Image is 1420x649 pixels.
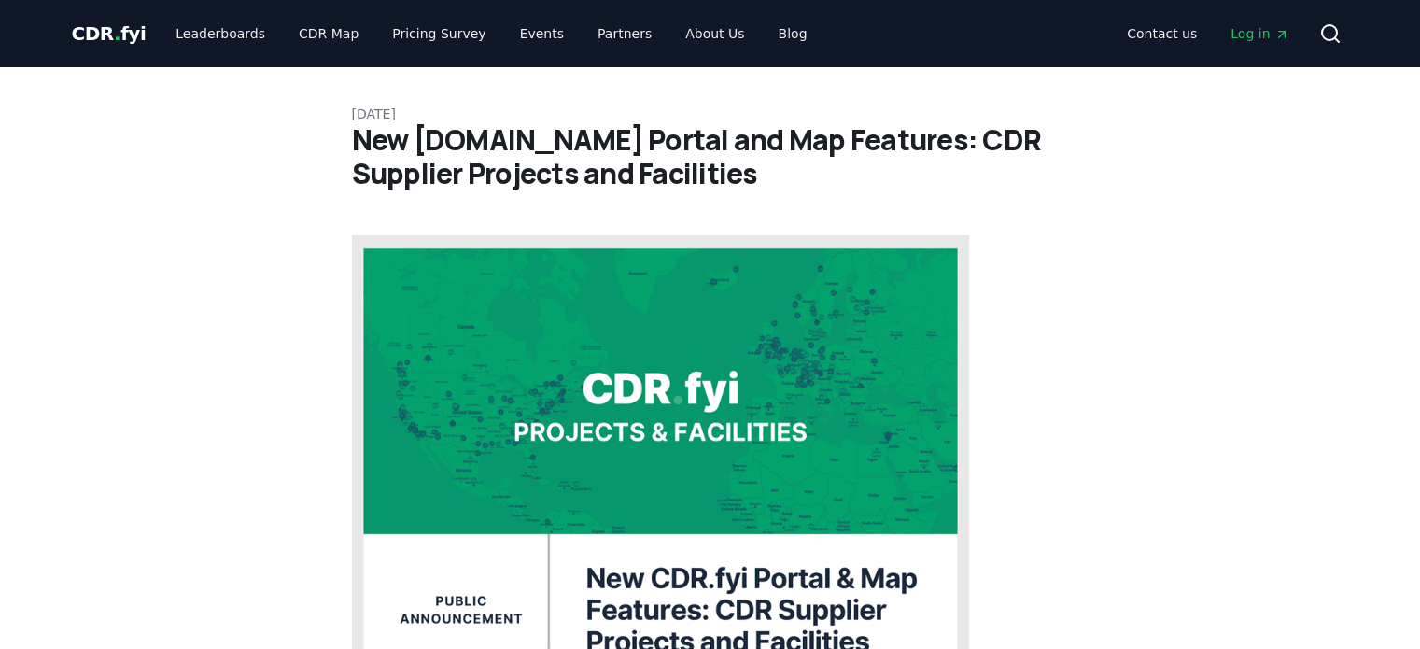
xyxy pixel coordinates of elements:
a: Partners [583,17,667,50]
a: Pricing Survey [377,17,500,50]
a: Blog [764,17,822,50]
a: Log in [1216,17,1303,50]
span: . [114,22,120,45]
span: Log in [1230,24,1288,43]
span: CDR fyi [72,22,147,45]
a: Events [505,17,579,50]
a: Contact us [1112,17,1212,50]
nav: Main [161,17,822,50]
a: CDR Map [284,17,373,50]
p: [DATE] [352,105,1069,123]
nav: Main [1112,17,1303,50]
h1: New [DOMAIN_NAME] Portal and Map Features: CDR Supplier Projects and Facilities [352,123,1069,190]
a: Leaderboards [161,17,280,50]
a: About Us [670,17,759,50]
a: CDR.fyi [72,21,147,47]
